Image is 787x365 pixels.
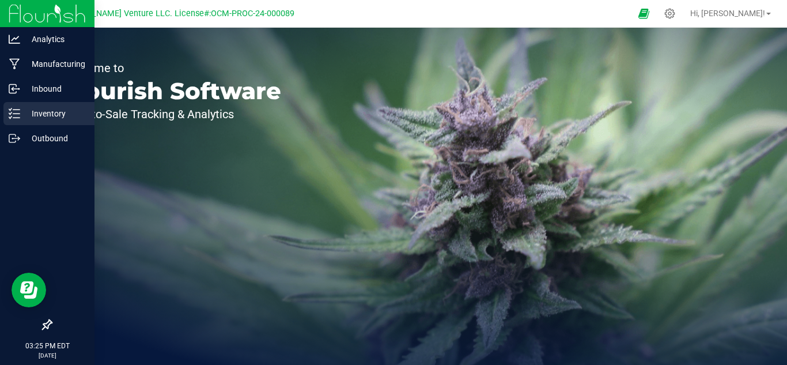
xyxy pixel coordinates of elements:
[663,8,677,19] div: Manage settings
[20,32,89,46] p: Analytics
[20,82,89,96] p: Inbound
[12,273,46,307] iframe: Resource center
[5,351,89,360] p: [DATE]
[9,83,20,95] inline-svg: Inbound
[690,9,765,18] span: Hi, [PERSON_NAME]!
[9,33,20,45] inline-svg: Analytics
[62,80,281,103] p: Flourish Software
[5,341,89,351] p: 03:25 PM EDT
[62,108,281,120] p: Seed-to-Sale Tracking & Analytics
[20,57,89,71] p: Manufacturing
[20,131,89,145] p: Outbound
[20,107,89,121] p: Inventory
[9,58,20,70] inline-svg: Manufacturing
[33,9,294,18] span: Green [PERSON_NAME] Venture LLC. License#:OCM-PROC-24-000089
[9,108,20,119] inline-svg: Inventory
[9,133,20,144] inline-svg: Outbound
[631,2,657,25] span: Open Ecommerce Menu
[62,62,281,74] p: Welcome to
